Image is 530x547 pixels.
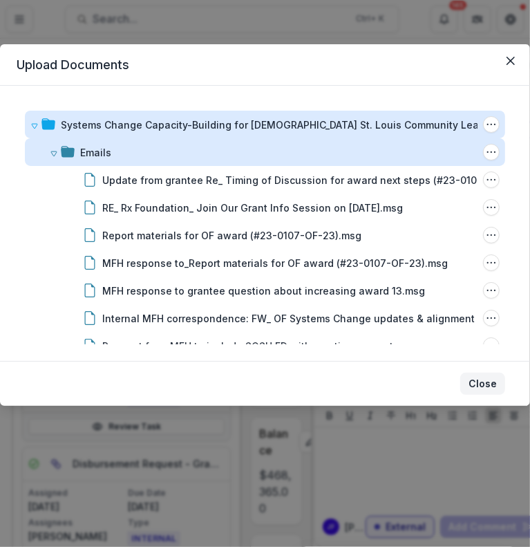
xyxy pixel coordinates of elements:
button: MFH response to_Report materials for OF award (#23-0107-OF-23).msg Options [483,254,500,271]
div: RE_ Rx Foundation_ Join Our Grant Info Session on [DATE].msg [102,201,403,215]
div: Internal MFH correspondence: FW_ OF Systems Change updates & alignment meeting.msgInternal MFH co... [25,304,505,332]
button: Close [460,373,505,395]
div: Report materials for OF award (#23-0107-OF-23).msgReport materials for OF award (#23-0107-OF-23).... [25,221,505,249]
button: RE_ Rx Foundation_ Join Our Grant Info Session on February 13.msg Options [483,199,500,216]
div: Request from MFH to include SQSH ED with meeting request.msg [102,339,416,353]
div: MFH response to grantee question about increasing award 13.msgMFH response to grantee question ab... [25,277,505,304]
div: Report materials for OF award (#23-0107-OF-23).msg [102,228,361,243]
button: Internal MFH correspondence: FW_ OF Systems Change updates & alignment meeting.msg Options [483,310,500,326]
div: EmailsEmails Options [25,138,505,166]
div: EmailsEmails OptionsUpdate from grantee Re_ Timing of Discussion for award next steps (#23-0107-O... [25,138,505,387]
div: MFH response to_Report materials for OF award (#23-0107-OF-23).msgMFH response to_Report material... [25,249,505,277]
div: MFH response to grantee question about increasing award 13.msg [102,284,425,298]
div: Update from grantee Re_ Timing of Discussion for award next steps (#23-0107-OF-23).msgUpdate from... [25,166,505,194]
div: RE_ Rx Foundation_ Join Our Grant Info Session on [DATE].msgRE_ Rx Foundation_ Join Our Grant Inf... [25,194,505,221]
button: Report materials for OF award (#23-0107-OF-23).msg Options [483,227,500,243]
button: Update from grantee Re_ Timing of Discussion for award next steps (#23-0107-OF-23).msg Options [483,171,500,188]
button: Close [500,50,522,72]
div: Request from MFH to include SQSH ED with meeting request.msgRequest from MFH to include SQSH ED w... [25,332,505,360]
div: Systems Change Capacity-Building for [DEMOGRAPHIC_DATA] St. Louis Community Leaders & Organizers [61,118,517,132]
div: MFH response to_Report materials for OF award (#23-0107-OF-23).msg [102,256,448,270]
div: Systems Change Capacity-Building for [DEMOGRAPHIC_DATA] St. Louis Community Leaders & OrganizersS... [25,111,505,138]
button: MFH response to grantee question about increasing award 13.msg Options [483,282,500,299]
button: Emails Options [483,144,500,160]
button: Request from MFH to include SQSH ED with meeting request.msg Options [483,337,500,354]
div: Emails [80,145,111,160]
button: Systems Change Capacity-Building for Queer St. Louis Community Leaders & Organizers Options [483,116,500,133]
